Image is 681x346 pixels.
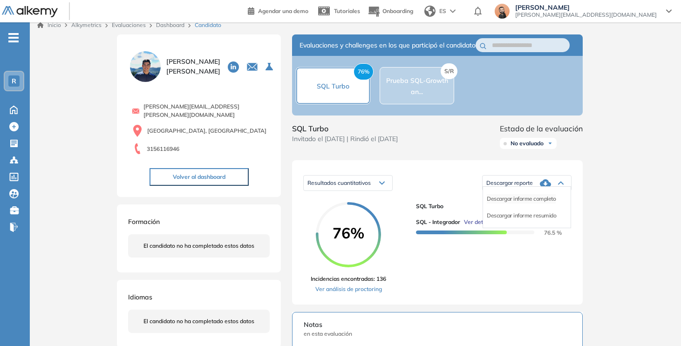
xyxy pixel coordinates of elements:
[386,76,448,96] span: Prueba SQL-Growth an...
[195,21,221,29] span: Candidato
[533,229,562,236] span: 76.5 %
[37,21,61,29] a: Inicio
[500,123,583,134] span: Estado de la evaluación
[368,1,413,21] button: Onboarding
[292,134,398,144] span: Invitado el [DATE] | Rindió el [DATE]
[12,77,16,85] span: R
[258,7,308,14] span: Agendar una demo
[464,218,495,226] span: Ver detalles
[156,21,184,28] a: Dashboard
[460,218,495,226] button: Ver detalles
[515,11,657,19] span: [PERSON_NAME][EMAIL_ADDRESS][DOMAIN_NAME]
[71,21,102,28] span: Alkymetrics
[382,7,413,14] span: Onboarding
[547,141,553,146] img: Ícono de flecha
[143,317,254,326] span: El candidato no ha completado estos datos
[128,217,160,226] span: Formación
[166,57,220,76] span: [PERSON_NAME] [PERSON_NAME]
[487,211,556,220] li: Descargar informe resumido
[316,225,381,240] span: 76%
[147,127,266,135] span: [GEOGRAPHIC_DATA], [GEOGRAPHIC_DATA]
[143,102,270,119] span: [PERSON_NAME][EMAIL_ADDRESS][PERSON_NAME][DOMAIN_NAME]
[317,82,349,90] span: SQL Turbo
[441,63,457,79] span: S/R
[300,41,476,50] span: Evaluaciones y challenges en los que participó el candidato
[304,320,571,330] span: Notas
[307,179,371,186] span: Resultados cuantitativos
[416,202,564,210] span: SQL Turbo
[150,168,249,186] button: Volver al dashboard
[334,7,360,14] span: Tutoriales
[515,4,657,11] span: [PERSON_NAME]
[450,9,456,13] img: arrow
[8,37,19,39] i: -
[311,285,386,293] a: Ver análisis de proctoring
[2,6,58,18] img: Logo
[311,275,386,283] span: Incidencias encontradas: 136
[487,194,556,204] li: Descargar informe completo
[439,7,446,15] span: ES
[128,293,152,301] span: Idiomas
[292,123,398,134] span: SQL Turbo
[354,63,374,80] span: 76%
[424,6,436,17] img: world
[304,330,571,338] span: en esta evaluación
[143,242,254,250] span: El candidato no ha completado estos datos
[486,179,533,187] span: Descargar reporte
[112,21,146,28] a: Evaluaciones
[416,218,460,226] span: SQL - Integrador
[248,5,308,16] a: Agendar una demo
[511,140,544,147] span: No evaluado
[147,145,179,153] span: 3156116946
[128,49,163,84] img: PROFILE_MENU_LOGO_USER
